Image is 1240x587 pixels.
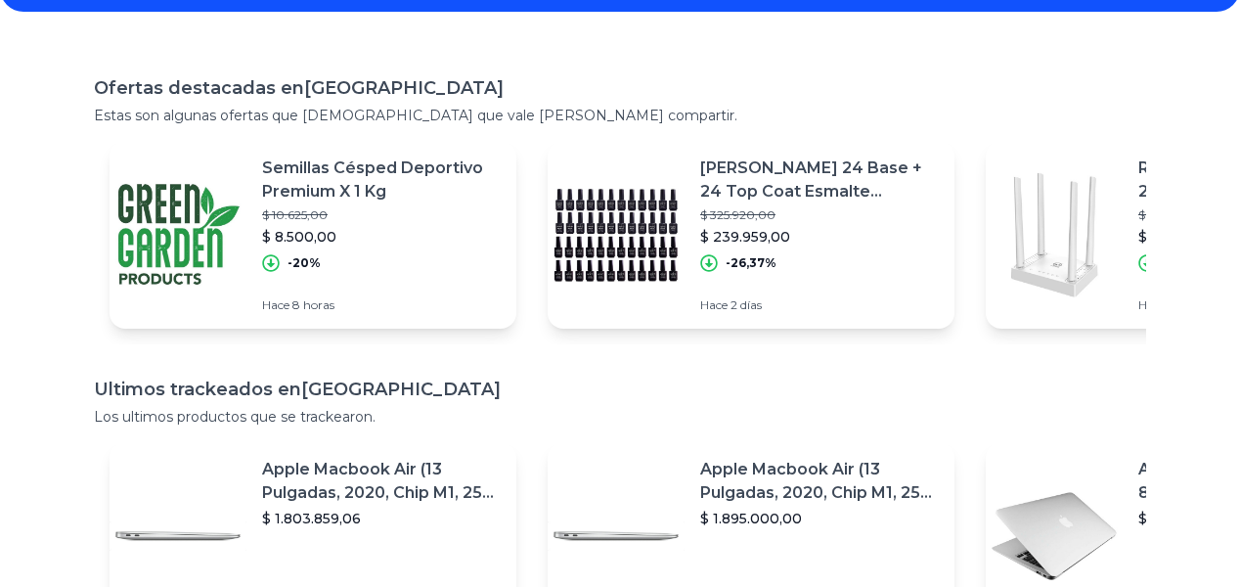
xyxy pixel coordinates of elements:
p: Estas son algunas ofertas que [DEMOGRAPHIC_DATA] que vale [PERSON_NAME] compartir. [94,106,1146,125]
p: Hace 2 días [700,297,939,313]
img: Featured image [110,166,246,303]
h1: Ultimos trackeados en [GEOGRAPHIC_DATA] [94,376,1146,403]
p: $ 1.803.859,06 [262,509,501,528]
p: Hace 8 horas [262,297,501,313]
a: Featured imageSemillas Césped Deportivo Premium X 1 Kg$ 10.625,00$ 8.500,00-20%Hace 8 horas [110,141,516,329]
p: Los ultimos productos que se trackearon. [94,407,1146,427]
h1: Ofertas destacadas en [GEOGRAPHIC_DATA] [94,74,1146,102]
a: Featured image[PERSON_NAME] 24 Base + 24 Top Coat Esmalte Semipermanente Gel On$ 325.920,00$ 239.... [548,141,954,329]
p: $ 325.920,00 [700,207,939,223]
p: Semillas Césped Deportivo Premium X 1 Kg [262,157,501,203]
p: $ 1.895.000,00 [700,509,939,528]
p: $ 10.625,00 [262,207,501,223]
p: [PERSON_NAME] 24 Base + 24 Top Coat Esmalte Semipermanente Gel On [700,157,939,203]
p: $ 8.500,00 [262,227,501,247]
p: Apple Macbook Air (13 Pulgadas, 2020, Chip M1, 256 Gb De Ssd, 8 Gb De Ram) - Plata [262,458,501,505]
p: $ 239.959,00 [700,227,939,247]
p: -20% [288,255,321,271]
img: Featured image [548,166,685,303]
p: -26,37% [726,255,776,271]
img: Featured image [986,166,1123,303]
p: Apple Macbook Air (13 Pulgadas, 2020, Chip M1, 256 Gb De Ssd, 8 Gb De Ram) - Plata [700,458,939,505]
